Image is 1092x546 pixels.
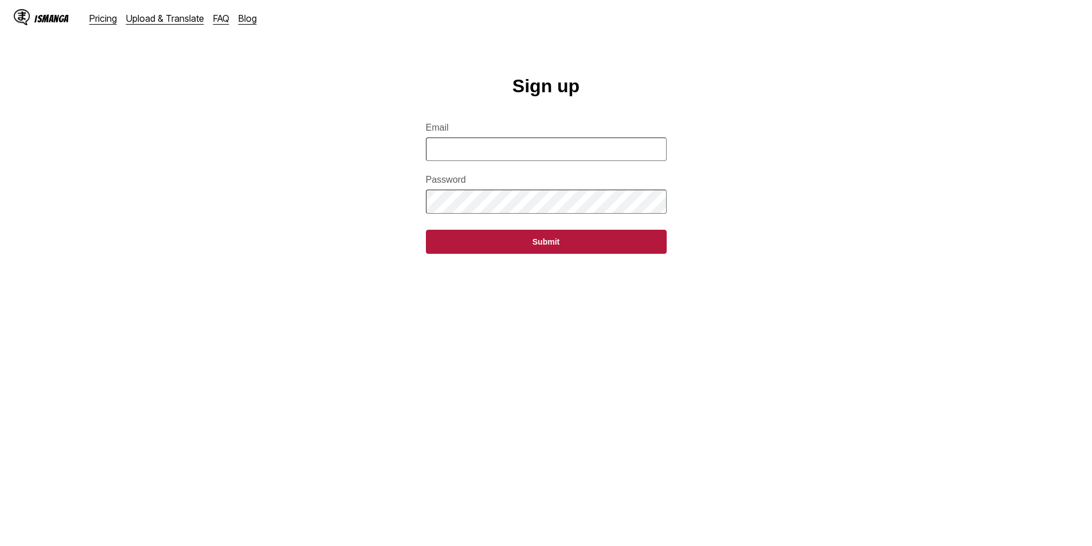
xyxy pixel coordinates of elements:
button: Submit [426,230,667,254]
a: Upload & Translate [126,13,204,24]
a: FAQ [213,13,229,24]
div: IsManga [34,13,69,24]
label: Password [426,175,667,185]
h1: Sign up [512,76,580,97]
a: IsManga LogoIsManga [14,9,89,28]
a: Pricing [89,13,117,24]
label: Email [426,123,667,133]
a: Blog [238,13,257,24]
img: IsManga Logo [14,9,30,25]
